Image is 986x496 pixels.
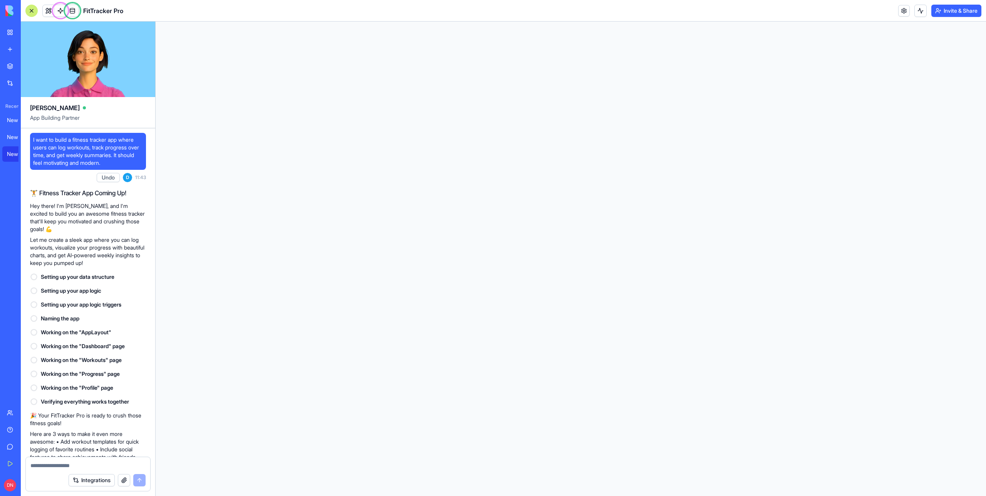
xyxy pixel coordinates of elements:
[30,412,146,427] p: 🎉 Your FitTracker Pro is ready to crush those fitness goals!
[41,273,114,281] span: Setting up your data structure
[123,173,132,182] span: D
[41,287,101,295] span: Setting up your app logic
[41,398,129,406] span: Verifying everything works together
[33,136,143,167] span: I want to build a fitness tracker app where users can log workouts, track progress over time, and...
[41,301,121,308] span: Setting up your app logic triggers
[2,112,33,128] a: New App
[30,114,146,128] span: App Building Partner
[7,150,29,158] div: New App
[41,384,113,392] span: Working on the "Profile" page
[2,146,33,162] a: New App
[2,129,33,145] a: New App
[41,356,122,364] span: Working on the "Workouts" page
[4,479,16,491] span: DN
[41,370,120,378] span: Working on the "Progress" page
[83,6,123,15] span: FitTracker Pro
[97,173,120,182] button: Undo
[30,188,146,198] h2: 🏋️ Fitness Tracker App Coming Up!
[69,474,115,486] button: Integrations
[30,103,80,112] span: [PERSON_NAME]
[41,328,111,336] span: Working on the "AppLayout"
[41,342,125,350] span: Working on the "Dashboard" page
[931,5,981,17] button: Invite & Share
[7,116,29,124] div: New App
[135,174,146,181] span: 11:43
[7,133,29,141] div: New App
[30,236,146,267] p: Let me create a sleek app where you can log workouts, visualize your progress with beautiful char...
[30,430,146,476] p: Here are 3 ways to make it even more awesome: • Add workout templates for quick logging of favori...
[30,202,146,233] p: Hey there! I'm [PERSON_NAME], and I'm excited to build you an awesome fitness tracker that'll kee...
[2,103,18,109] span: Recent
[41,315,79,322] span: Naming the app
[5,5,53,16] img: logo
